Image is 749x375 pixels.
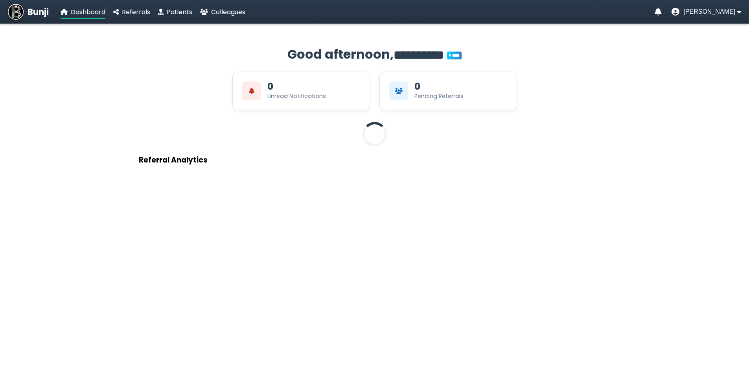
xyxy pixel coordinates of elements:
[28,6,49,18] span: Bunji
[414,82,420,91] div: 0
[447,52,462,59] span: You’re on Plus!
[683,8,735,15] span: [PERSON_NAME]
[672,8,741,16] button: User menu
[655,8,662,16] a: Notifications
[139,45,611,64] h2: Good afternoon,
[211,7,245,17] span: Colleagues
[232,72,370,110] div: View Unread Notifications
[122,7,150,17] span: Referrals
[61,7,105,17] a: Dashboard
[139,154,611,166] h3: Referral Analytics
[267,82,273,91] div: 0
[414,92,464,100] div: Pending Referrals
[200,7,245,17] a: Colleagues
[267,92,326,100] div: Unread Notifications
[8,4,24,20] img: Bunji Dental Referral Management
[8,4,49,20] a: Bunji
[71,7,105,17] span: Dashboard
[379,72,517,110] div: View Pending Referrals
[167,7,192,17] span: Patients
[113,7,150,17] a: Referrals
[158,7,192,17] a: Patients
